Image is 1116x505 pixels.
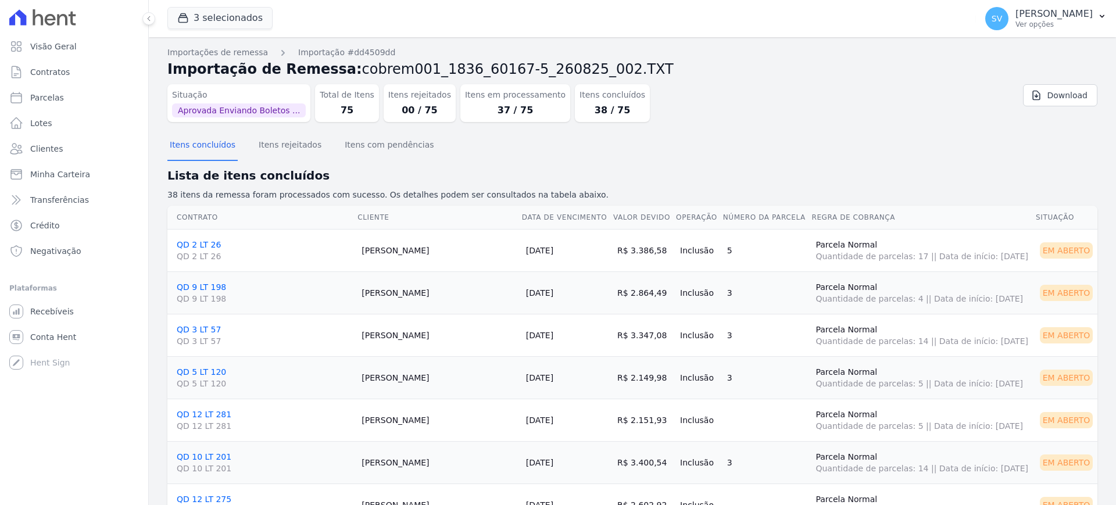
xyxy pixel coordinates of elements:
dd: 37 / 75 [465,103,566,117]
span: Recebíveis [30,306,74,317]
a: Transferências [5,188,144,212]
a: Importações de remessa [167,46,268,59]
td: Parcela Normal [811,356,1035,399]
dd: 00 / 75 [388,103,451,117]
span: Contratos [30,66,70,78]
th: Regra de Cobrança [811,206,1035,230]
th: Contrato [167,206,357,230]
th: Número da Parcela [722,206,811,230]
td: R$ 2.149,98 [613,356,675,399]
td: [PERSON_NAME] [357,314,521,356]
th: Situação [1035,206,1097,230]
a: Negativação [5,239,144,263]
td: 3 [722,441,811,483]
span: Minha Carteira [30,169,90,180]
td: 3 [722,356,811,399]
span: Crédito [30,220,60,231]
a: Clientes [5,137,144,160]
td: Inclusão [675,399,722,441]
button: SV [PERSON_NAME] Ver opções [976,2,1116,35]
a: Minha Carteira [5,163,144,186]
td: R$ 2.864,49 [613,271,675,314]
dd: 38 / 75 [580,103,645,117]
div: Em Aberto [1040,285,1093,301]
td: [DATE] [521,229,613,271]
button: Itens com pendências [342,131,436,161]
div: Plataformas [9,281,139,295]
td: R$ 2.151,93 [613,399,675,441]
span: Negativação [30,245,81,257]
td: Inclusão [675,271,722,314]
p: Ver opções [1015,20,1093,29]
a: Download [1023,84,1097,106]
div: Em Aberto [1040,327,1093,343]
td: Inclusão [675,356,722,399]
td: Parcela Normal [811,441,1035,483]
td: [PERSON_NAME] [357,399,521,441]
td: Inclusão [675,229,722,271]
th: Operação [675,206,722,230]
td: [DATE] [521,356,613,399]
h2: Importação de Remessa: [167,59,1097,80]
td: Parcela Normal [811,399,1035,441]
td: Parcela Normal [811,271,1035,314]
a: Crédito [5,214,144,237]
nav: Breadcrumb [167,46,1097,59]
a: Visão Geral [5,35,144,58]
div: Em Aberto [1040,242,1093,259]
a: QD 5 LT 120QD 5 LT 120 [177,367,352,389]
span: Quantidade de parcelas: 5 || Data de início: [DATE] [815,378,1031,389]
span: QD 5 LT 120 [177,378,352,389]
dt: Total de Itens [320,89,374,101]
span: Lotes [30,117,52,129]
div: Em Aberto [1040,454,1093,471]
td: [PERSON_NAME] [357,356,521,399]
span: Quantidade de parcelas: 14 || Data de início: [DATE] [815,335,1031,347]
td: [DATE] [521,399,613,441]
td: 3 [722,314,811,356]
span: Quantidade de parcelas: 4 || Data de início: [DATE] [815,293,1031,305]
span: QD 12 LT 281 [177,420,352,432]
h2: Lista de itens concluídos [167,167,1097,184]
td: Inclusão [675,441,722,483]
span: Quantidade de parcelas: 17 || Data de início: [DATE] [815,250,1031,262]
a: QD 10 LT 201QD 10 LT 201 [177,452,352,474]
a: QD 12 LT 281QD 12 LT 281 [177,410,352,432]
dt: Itens em processamento [465,89,566,101]
td: [PERSON_NAME] [357,229,521,271]
span: QD 9 LT 198 [177,293,352,305]
a: QD 2 LT 26QD 2 LT 26 [177,240,352,262]
dt: Situação [172,89,306,101]
span: Visão Geral [30,41,77,52]
td: [DATE] [521,271,613,314]
td: Parcela Normal [811,314,1035,356]
td: R$ 3.386,58 [613,229,675,271]
button: Itens concluídos [167,131,238,161]
span: Clientes [30,143,63,155]
a: QD 3 LT 57QD 3 LT 57 [177,325,352,347]
span: QD 2 LT 26 [177,250,352,262]
span: Quantidade de parcelas: 5 || Data de início: [DATE] [815,420,1031,432]
td: R$ 3.400,54 [613,441,675,483]
th: Cliente [357,206,521,230]
span: Parcelas [30,92,64,103]
a: Contratos [5,60,144,84]
a: Recebíveis [5,300,144,323]
span: cobrem001_1836_60167-5_260825_002.TXT [362,61,674,77]
dt: Itens concluídos [580,89,645,101]
td: Parcela Normal [811,229,1035,271]
button: Itens rejeitados [256,131,324,161]
a: Importação #dd4509dd [298,46,395,59]
td: Inclusão [675,314,722,356]
span: QD 10 LT 201 [177,463,352,474]
p: [PERSON_NAME] [1015,8,1093,20]
a: QD 9 LT 198QD 9 LT 198 [177,282,352,305]
button: 3 selecionados [167,7,273,29]
div: Em Aberto [1040,370,1093,386]
a: Lotes [5,112,144,135]
span: Conta Hent [30,331,76,343]
a: Parcelas [5,86,144,109]
a: Conta Hent [5,325,144,349]
td: 5 [722,229,811,271]
span: Aprovada Enviando Boletos ... [172,103,306,117]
